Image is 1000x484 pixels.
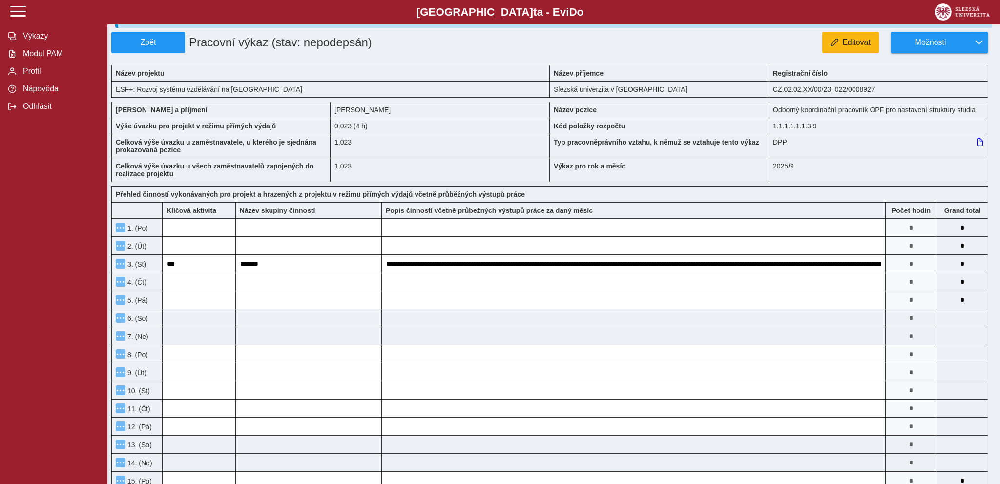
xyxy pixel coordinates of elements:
[116,277,125,287] button: Menu
[533,6,537,18] span: t
[125,296,148,304] span: 5. (Pá)
[116,241,125,251] button: Menu
[125,351,148,358] span: 8. (Po)
[331,134,550,158] div: 1,023
[185,32,480,53] h1: Pracovní výkaz (stav: nepodepsán)
[842,38,871,47] span: Editovat
[116,223,125,232] button: Menu
[116,385,125,395] button: Menu
[116,331,125,341] button: Menu
[116,106,207,114] b: [PERSON_NAME] a příjmení
[769,134,988,158] div: DPP
[125,423,152,431] span: 12. (Pá)
[125,315,148,322] span: 6. (So)
[331,102,550,118] div: [PERSON_NAME]
[111,81,550,98] div: ESF+: Rozvoj systému vzdělávání na [GEOGRAPHIC_DATA]
[386,207,593,214] b: Popis činností včetně průbežných výstupů práce za daný měsíc
[20,67,99,76] span: Profil
[769,81,988,98] div: CZ.02.02.XX/00/23_022/0008927
[554,69,604,77] b: Název příjemce
[125,369,146,377] span: 9. (Út)
[891,32,970,53] button: Možnosti
[554,162,625,170] b: Výkaz pro rok a měsíc
[769,158,988,182] div: 2025/9
[116,403,125,413] button: Menu
[20,84,99,93] span: Nápověda
[125,278,146,286] span: 4. (Čt)
[331,118,550,134] div: 0,184 h / den. 0,92 h / týden.
[116,367,125,377] button: Menu
[111,32,185,53] button: Zpět
[116,138,316,154] b: Celková výše úvazku u zaměstnavatele, u kterého je sjednána prokazovaná pozice
[899,38,962,47] span: Možnosti
[29,6,971,19] b: [GEOGRAPHIC_DATA] a - Evi
[554,106,597,114] b: Název pozice
[769,118,988,134] div: 1.1.1.1.1.1.3.9
[116,440,125,449] button: Menu
[116,190,525,198] b: Přehled činností vykonávaných pro projekt a hrazených z projektu v režimu přímých výdajů včetně p...
[937,207,988,214] b: Suma za den přes všechny výkazy
[116,313,125,323] button: Menu
[886,207,937,214] b: Počet hodin
[116,458,125,467] button: Menu
[125,387,150,395] span: 10. (St)
[116,38,181,47] span: Zpět
[935,3,990,21] img: logo_web_su.png
[125,459,152,467] span: 14. (Ne)
[116,295,125,305] button: Menu
[577,6,584,18] span: o
[20,32,99,41] span: Výkazy
[554,122,625,130] b: Kód položky rozpočtu
[116,162,313,178] b: Celková výše úvazku u všech zaměstnavatelů zapojených do realizace projektu
[773,69,828,77] b: Registrační číslo
[569,6,577,18] span: D
[125,242,146,250] span: 2. (Út)
[550,81,769,98] div: Slezská univerzita v [GEOGRAPHIC_DATA]
[769,102,988,118] div: Odborný koordinační pracovník OPF pro nastavení struktury studia
[125,260,146,268] span: 3. (St)
[116,421,125,431] button: Menu
[125,333,148,340] span: 7. (Ne)
[20,49,99,58] span: Modul PAM
[116,349,125,359] button: Menu
[20,102,99,111] span: Odhlásit
[116,69,165,77] b: Název projektu
[125,441,152,449] span: 13. (So)
[116,122,276,130] b: Výše úvazku pro projekt v režimu přímých výdajů
[167,207,216,214] b: Klíčová aktivita
[125,224,148,232] span: 1. (Po)
[116,259,125,269] button: Menu
[331,158,550,182] div: 1,023
[822,32,879,53] button: Editovat
[125,405,150,413] span: 11. (Čt)
[240,207,315,214] b: Název skupiny činností
[554,138,759,146] b: Typ pracovněprávního vztahu, k němuž se vztahuje tento výkaz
